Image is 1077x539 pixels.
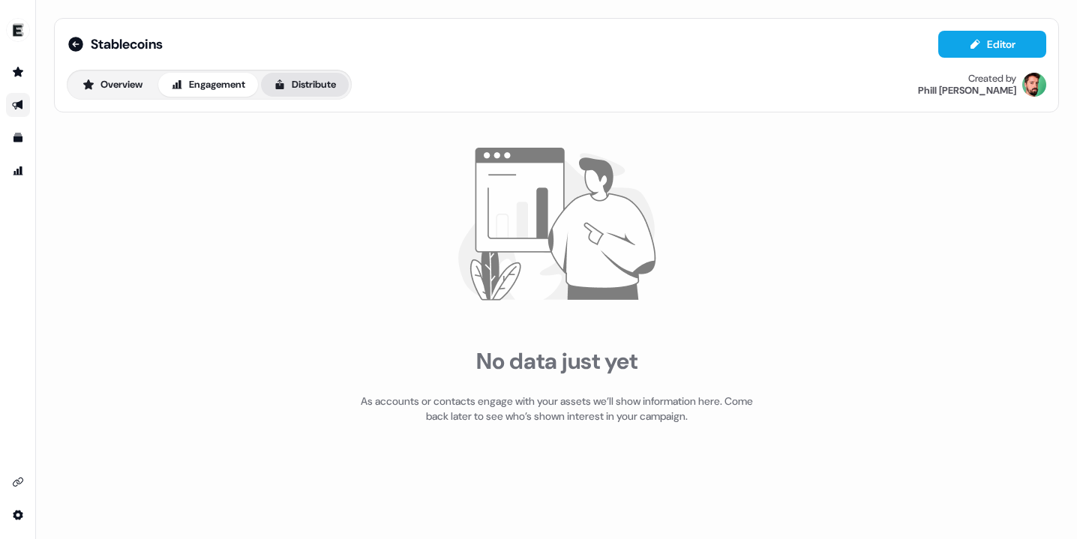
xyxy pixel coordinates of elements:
img: Phill [1022,73,1046,97]
button: Editor [938,31,1046,58]
div: As accounts or contacts engage with your assets we’ll show information here. Come back later to s... [358,394,755,424]
div: Created by [968,73,1016,85]
a: Go to attribution [6,159,30,183]
a: Go to outbound experience [6,93,30,117]
a: Go to integrations [6,503,30,527]
div: Phill [PERSON_NAME] [918,85,1016,97]
a: Go to templates [6,126,30,150]
button: Distribute [261,73,349,97]
a: Go to integrations [6,470,30,494]
div: No data just yet [476,347,637,376]
img: illustration showing a graph with no data [451,118,662,329]
a: Go to prospects [6,60,30,84]
button: Engagement [158,73,258,97]
a: Editor [938,38,1046,54]
span: Stablecoins [91,35,163,53]
button: Overview [70,73,155,97]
